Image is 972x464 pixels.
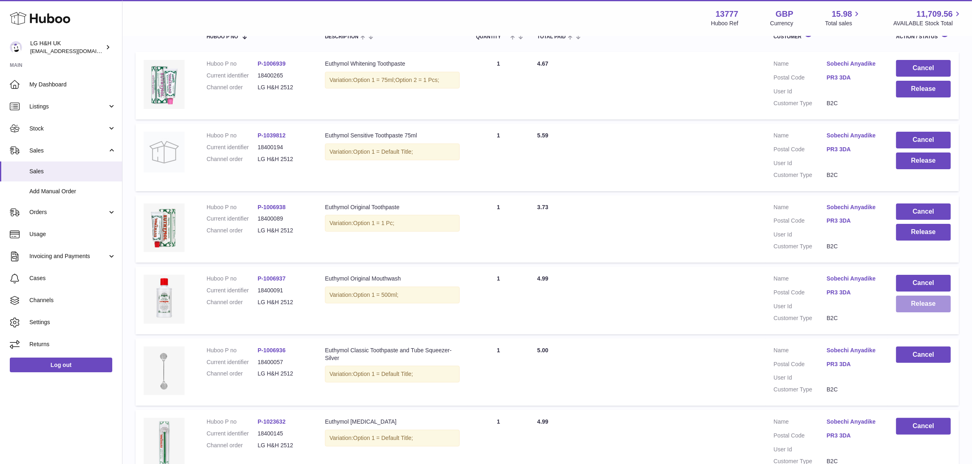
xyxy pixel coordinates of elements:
div: Euthymol Original Toothpaste [325,203,460,211]
dd: LG H&H 2512 [258,298,309,306]
dt: Channel order [207,155,258,163]
dt: Postal Code [774,289,827,298]
dd: LG H&H 2512 [258,370,309,378]
dt: Channel order [207,370,258,378]
span: 4.99 [537,275,548,282]
dt: User Id [774,303,827,310]
dd: LG H&H 2512 [258,227,309,234]
span: Total paid [537,34,566,40]
span: Option 1 = 500ml; [353,292,398,298]
dt: Postal Code [774,217,827,227]
dt: Current identifier [207,144,258,151]
img: veechen@lghnh.co.uk [10,41,22,53]
dt: Huboo P no [207,275,258,283]
dt: Current identifier [207,358,258,366]
div: Huboo Ref [711,20,738,27]
td: 1 [468,338,529,406]
dt: User Id [774,159,827,167]
a: Sobechi Anyadike [827,60,880,68]
a: P-1006936 [258,347,286,354]
img: Euthymol_Original_Toothpaste_Image-1.webp [144,203,185,252]
span: 4.99 [537,418,548,425]
dt: Current identifier [207,215,258,223]
span: Stock [29,125,107,133]
dt: Channel order [207,84,258,91]
button: Cancel [896,347,951,363]
dd: LG H&H 2512 [258,155,309,163]
dt: Huboo P no [207,418,258,426]
div: Variation: [325,430,460,446]
dt: User Id [774,374,827,382]
dt: Channel order [207,227,258,234]
button: Release [896,224,951,241]
dd: 18400089 [258,215,309,223]
button: Release [896,81,951,97]
dt: User Id [774,446,827,453]
span: Option 2 = 1 Pcs; [395,77,439,83]
a: PR3 3DA [827,217,880,225]
dt: Current identifier [207,72,258,80]
dt: Current identifier [207,287,258,294]
dt: Name [774,132,827,141]
dd: 18400091 [258,287,309,294]
span: Option 1 = 75ml; [353,77,395,83]
dt: Postal Code [774,146,827,155]
a: Sobechi Anyadike [827,347,880,354]
div: Variation: [325,287,460,303]
a: P-1023632 [258,418,286,425]
div: Euthymol Sensitive Toothpaste 75ml [325,132,460,139]
span: 4.67 [537,60,548,67]
span: 3.73 [537,204,548,210]
dt: Customer Type [774,99,827,107]
span: Add Manual Order [29,188,116,195]
dt: Channel order [207,298,258,306]
span: Description [325,34,358,40]
strong: GBP [776,9,793,20]
a: PR3 3DA [827,146,880,153]
dd: B2C [827,243,880,250]
dt: Huboo P no [207,132,258,139]
dd: 18400194 [258,144,309,151]
dd: B2C [827,386,880,393]
dt: Customer Type [774,314,827,322]
img: Euthymol_Classic_Toothpaste_and_Tube_Squeezer-Silver-Image-4.webp [144,347,185,396]
div: Variation: [325,144,460,160]
div: LG H&H UK [30,40,104,55]
dt: Postal Code [774,432,827,442]
div: Currency [770,20,794,27]
dt: Huboo P no [207,60,258,68]
dt: Customer Type [774,171,827,179]
span: Sales [29,147,107,155]
a: P-1006938 [258,204,286,210]
td: 1 [468,52,529,119]
a: PR3 3DA [827,360,880,368]
dd: 18400265 [258,72,309,80]
span: Cases [29,274,116,282]
span: Usage [29,230,116,238]
td: 1 [468,124,529,191]
span: AVAILABLE Stock Total [893,20,962,27]
div: Variation: [325,215,460,232]
a: 15.98 Total sales [825,9,861,27]
dt: Name [774,203,827,213]
span: Settings [29,318,116,326]
a: Sobechi Anyadike [827,418,880,426]
img: whitening-toothpaste.webp [144,60,185,109]
div: Variation: [325,366,460,382]
a: Sobechi Anyadike [827,275,880,283]
dt: Customer Type [774,386,827,393]
a: Sobechi Anyadike [827,203,880,211]
img: Euthymol-Original-Mouthwash-500ml.webp [144,275,185,324]
span: 15.98 [832,9,852,20]
div: Variation: [325,72,460,88]
dd: B2C [827,314,880,322]
a: PR3 3DA [827,289,880,296]
span: Option 1 = Default Title; [353,148,413,155]
dt: Name [774,275,827,285]
dt: Name [774,347,827,356]
a: PR3 3DA [827,74,880,82]
dd: 18400057 [258,358,309,366]
span: 11,709.56 [916,9,953,20]
span: [EMAIL_ADDRESS][DOMAIN_NAME] [30,48,120,54]
button: Cancel [896,132,951,148]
